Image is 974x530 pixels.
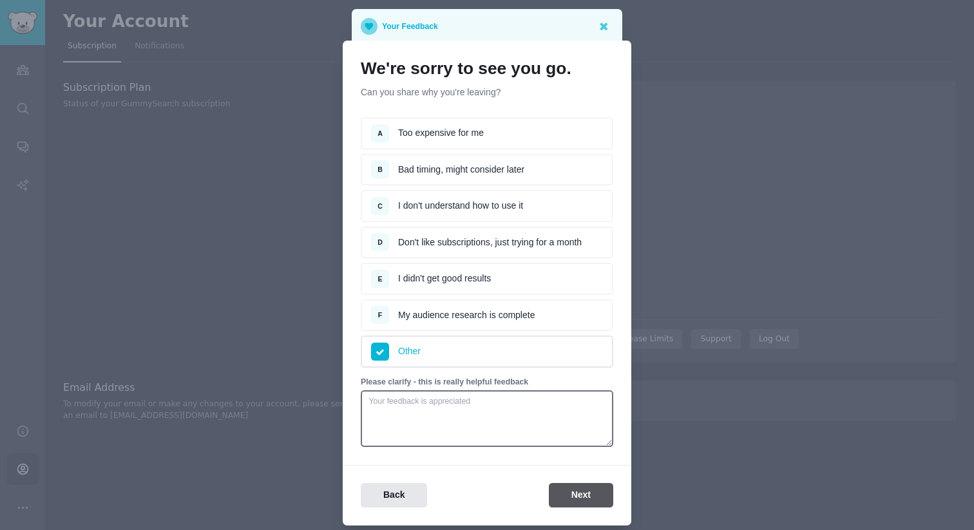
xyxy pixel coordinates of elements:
[382,18,438,35] p: Your Feedback
[377,275,382,283] span: E
[549,483,613,508] button: Next
[361,377,613,388] p: Please clarify - this is really helpful feedback
[378,311,382,319] span: F
[377,166,383,173] span: B
[361,483,427,508] button: Back
[377,238,383,246] span: D
[361,86,613,99] p: Can you share why you're leaving?
[361,59,613,79] h1: We're sorry to see you go.
[377,202,383,210] span: C
[377,129,383,137] span: A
